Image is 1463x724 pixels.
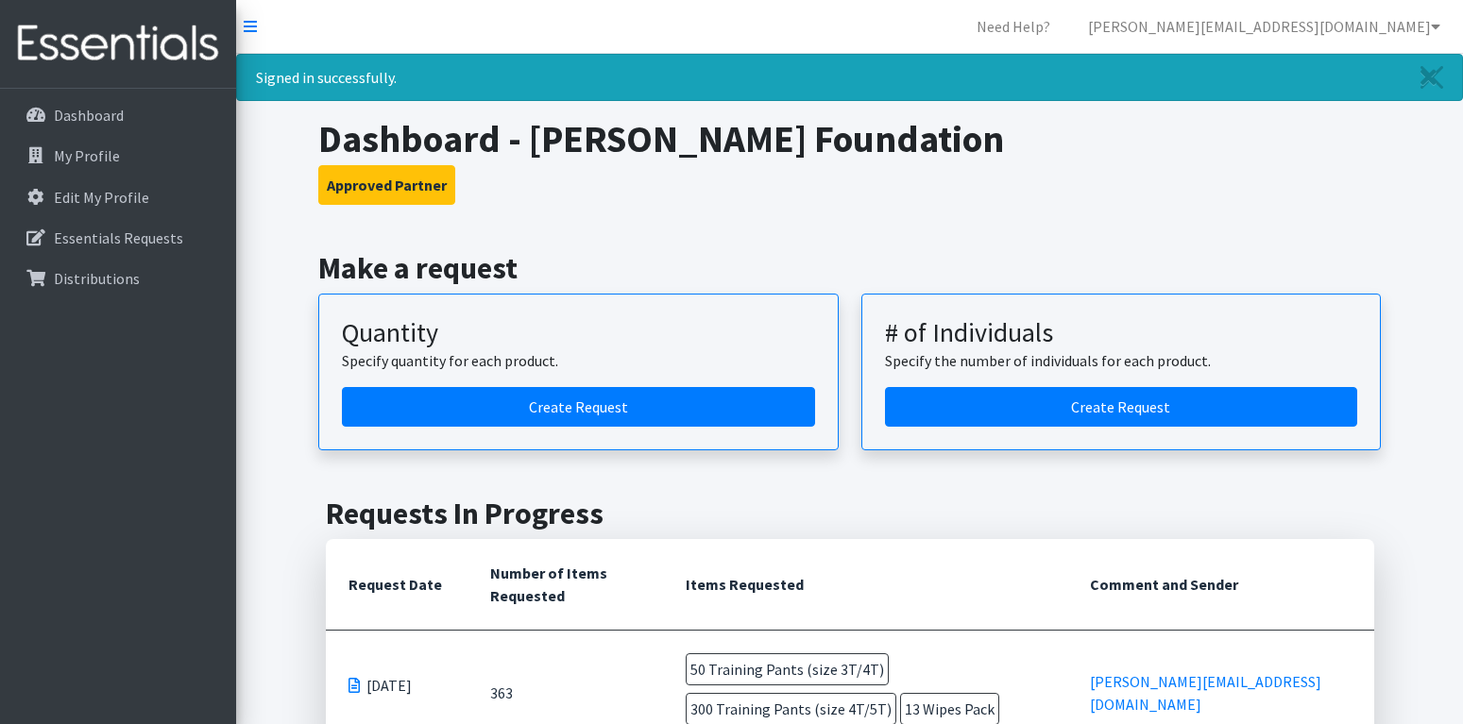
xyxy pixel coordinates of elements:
p: Specify quantity for each product. [342,349,815,372]
th: Items Requested [663,539,1067,631]
p: Specify the number of individuals for each product. [885,349,1358,372]
p: Essentials Requests [54,228,183,247]
p: Edit My Profile [54,188,149,207]
p: Dashboard [54,106,124,125]
a: Edit My Profile [8,178,229,216]
a: [PERSON_NAME][EMAIL_ADDRESS][DOMAIN_NAME] [1090,672,1321,714]
a: Close [1402,55,1462,100]
h1: Dashboard - [PERSON_NAME] Foundation [318,116,1381,161]
img: HumanEssentials [8,12,229,76]
a: Need Help? [961,8,1065,45]
a: Create a request by quantity [342,387,815,427]
span: 50 Training Pants (size 3T/4T) [686,653,889,685]
h2: Make a request [318,250,1381,286]
h3: Quantity [342,317,815,349]
div: Signed in successfully. [236,54,1463,101]
th: Comment and Sender [1067,539,1373,631]
th: Number of Items Requested [468,539,663,631]
p: My Profile [54,146,120,165]
a: [PERSON_NAME][EMAIL_ADDRESS][DOMAIN_NAME] [1073,8,1455,45]
a: Distributions [8,260,229,297]
th: Request Date [326,539,468,631]
a: My Profile [8,137,229,175]
a: Create a request by number of individuals [885,387,1358,427]
h2: Requests In Progress [326,496,1374,531]
p: Distributions [54,269,140,288]
a: Essentials Requests [8,219,229,257]
span: [DATE] [366,674,412,697]
button: Approved Partner [318,165,455,205]
h3: # of Individuals [885,317,1358,349]
a: Dashboard [8,96,229,134]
